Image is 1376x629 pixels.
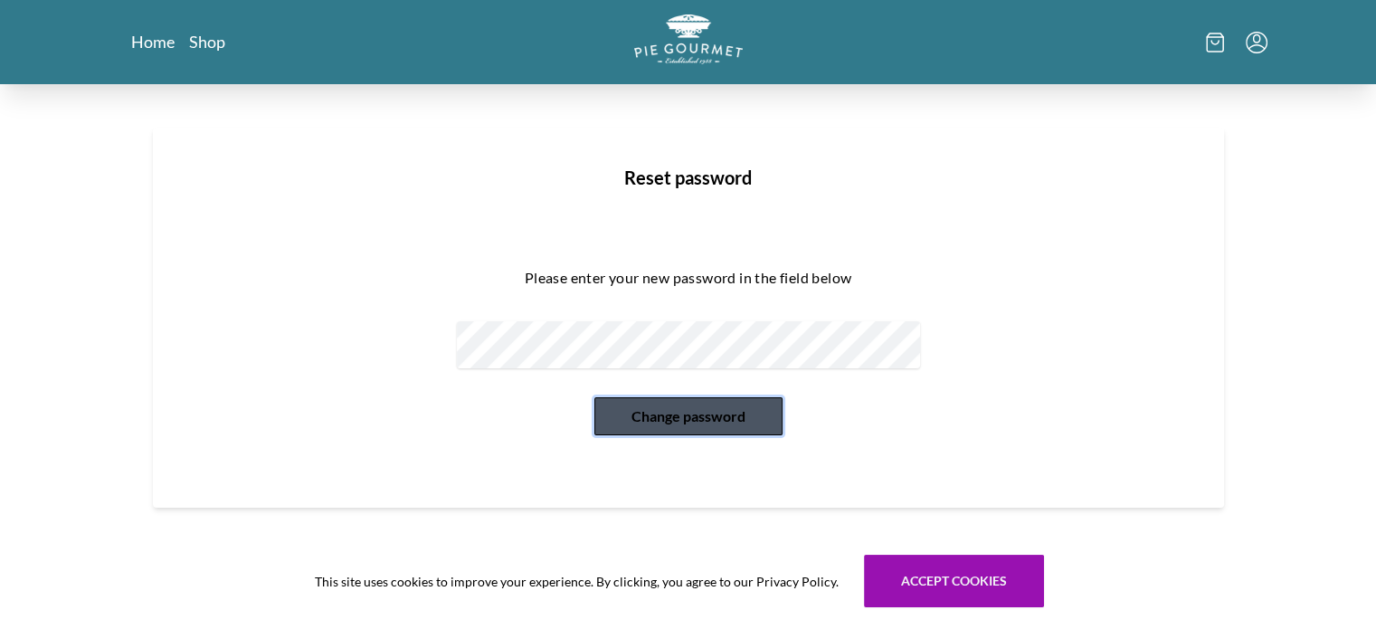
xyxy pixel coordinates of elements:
a: Home [131,31,175,52]
button: Menu [1246,32,1267,53]
a: Logo [634,14,743,70]
img: logo [634,14,743,64]
button: Accept cookies [864,555,1044,607]
span: This site uses cookies to improve your experience. By clicking, you agree to our Privacy Policy. [315,572,839,591]
h1: Reset password [182,164,1195,191]
button: Change password [594,397,783,435]
p: Please enter your new password in the field below [225,263,1152,292]
a: Shop [189,31,225,52]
